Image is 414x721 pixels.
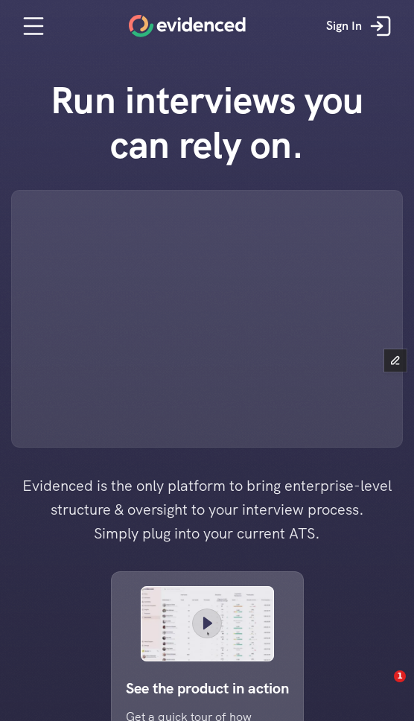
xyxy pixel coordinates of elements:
[363,670,399,706] iframe: Intercom live chat
[394,670,406,682] span: 1
[129,15,246,37] a: Home
[315,4,407,48] a: Sign In
[10,474,404,545] h4: Evidenced is the only platform to bring enterprise-level structure & oversight to your interview ...
[326,16,362,36] p: Sign In
[126,676,289,700] p: See the product in action
[384,349,407,372] button: Edit Framer Content
[22,78,392,168] h1: Run interviews you can rely on.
